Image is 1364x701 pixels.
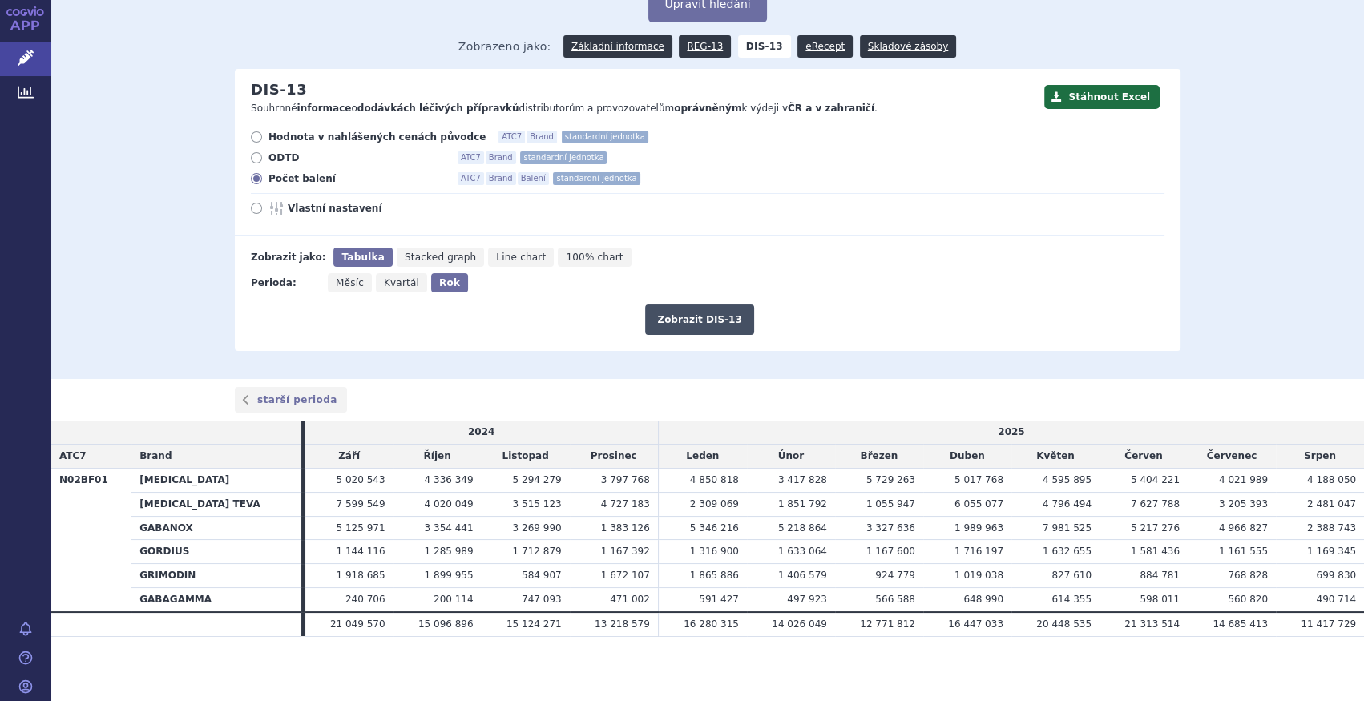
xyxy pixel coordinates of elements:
button: Stáhnout Excel [1044,85,1160,109]
span: 1 672 107 [601,570,650,581]
th: GABANOX [131,516,301,540]
th: GORDIUS [131,540,301,564]
span: 12 771 812 [860,618,915,630]
h2: DIS-13 [251,81,307,99]
th: N02BF01 [51,468,131,611]
th: GRIMODIN [131,564,301,588]
strong: dodávkách léčivých přípravků [357,103,519,114]
span: 4 188 050 [1307,474,1356,485]
button: Zobrazit DIS-13 [645,304,753,335]
span: 4 336 349 [425,474,474,485]
span: 1 899 955 [425,570,474,581]
span: 1 169 345 [1307,546,1356,557]
span: ATC7 [59,450,87,461]
span: standardní jednotka [520,151,607,164]
span: 7 599 549 [336,498,385,510]
span: Rok [439,277,460,288]
td: Říjen [393,445,482,469]
span: Brand [139,450,172,461]
span: 591 427 [699,594,739,605]
span: 5 217 276 [1131,522,1180,534]
strong: oprávněným [674,103,741,114]
span: 2 309 069 [690,498,739,510]
td: Duben [923,445,1011,469]
span: ATC7 [498,131,525,143]
span: 1 918 685 [336,570,385,581]
span: ATC7 [458,151,484,164]
div: Zobrazit jako: [251,248,325,267]
span: 7 627 788 [1131,498,1180,510]
span: 1 716 197 [954,546,1003,557]
span: 1 167 600 [866,546,915,557]
td: Září [305,445,393,469]
span: 924 779 [875,570,915,581]
span: 21 313 514 [1124,618,1180,630]
span: standardní jednotka [562,131,648,143]
span: Hodnota v nahlášených cenách původce [268,131,486,143]
span: 1 633 064 [778,546,827,557]
span: Měsíc [336,277,364,288]
span: 1 019 038 [954,570,1003,581]
td: Červen [1100,445,1188,469]
span: 566 588 [875,594,915,605]
p: Souhrnné o distributorům a provozovatelům k výdeji v . [251,102,1036,115]
a: Základní informace [563,35,672,58]
span: 100% chart [566,252,623,263]
span: 5 346 216 [690,522,739,534]
span: 4 595 895 [1043,474,1092,485]
span: 584 907 [522,570,562,581]
span: Brand [527,131,557,143]
span: Vlastní nastavení [288,202,464,215]
a: starší perioda [235,387,347,413]
span: 200 114 [434,594,474,605]
span: 3 327 636 [866,522,915,534]
span: 13 218 579 [595,618,650,630]
a: eRecept [797,35,853,58]
span: 3 515 123 [513,498,562,510]
span: 3 269 990 [513,522,562,534]
span: 1 632 655 [1043,546,1092,557]
span: 4 727 183 [601,498,650,510]
span: 560 820 [1228,594,1268,605]
span: Počet balení [268,172,445,185]
th: [MEDICAL_DATA] TEVA [131,492,301,516]
strong: DIS-13 [738,35,791,58]
span: 3 205 393 [1219,498,1268,510]
div: Perioda: [251,273,320,292]
span: 5 294 279 [513,474,562,485]
a: Skladové zásoby [860,35,956,58]
span: 1 167 392 [601,546,650,557]
span: Balení [518,172,549,185]
span: Tabulka [341,252,384,263]
td: Listopad [482,445,570,469]
span: 3 354 441 [425,522,474,534]
span: 4 020 049 [425,498,474,510]
td: Leden [658,445,747,469]
span: 4 021 989 [1219,474,1268,485]
span: 1 055 947 [866,498,915,510]
span: 497 923 [787,594,827,605]
span: 4 796 494 [1043,498,1092,510]
span: 2 388 743 [1307,522,1356,534]
strong: ČR a v zahraničí [788,103,874,114]
span: 21 049 570 [330,618,385,630]
span: 614 355 [1051,594,1092,605]
span: ATC7 [458,172,484,185]
td: Březen [835,445,923,469]
td: 2025 [658,421,1364,444]
span: 16 280 315 [684,618,739,630]
span: 6 055 077 [954,498,1003,510]
span: 1 144 116 [336,546,385,557]
th: GABAGAMMA [131,587,301,611]
span: 471 002 [610,594,650,605]
span: ODTD [268,151,445,164]
td: Květen [1011,445,1100,469]
span: 1 383 126 [601,522,650,534]
span: 1 581 436 [1131,546,1180,557]
span: standardní jednotka [553,172,640,185]
span: 3 797 768 [601,474,650,485]
span: Stacked graph [405,252,476,263]
span: 1 989 963 [954,522,1003,534]
span: 598 011 [1140,594,1180,605]
span: 884 781 [1140,570,1180,581]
